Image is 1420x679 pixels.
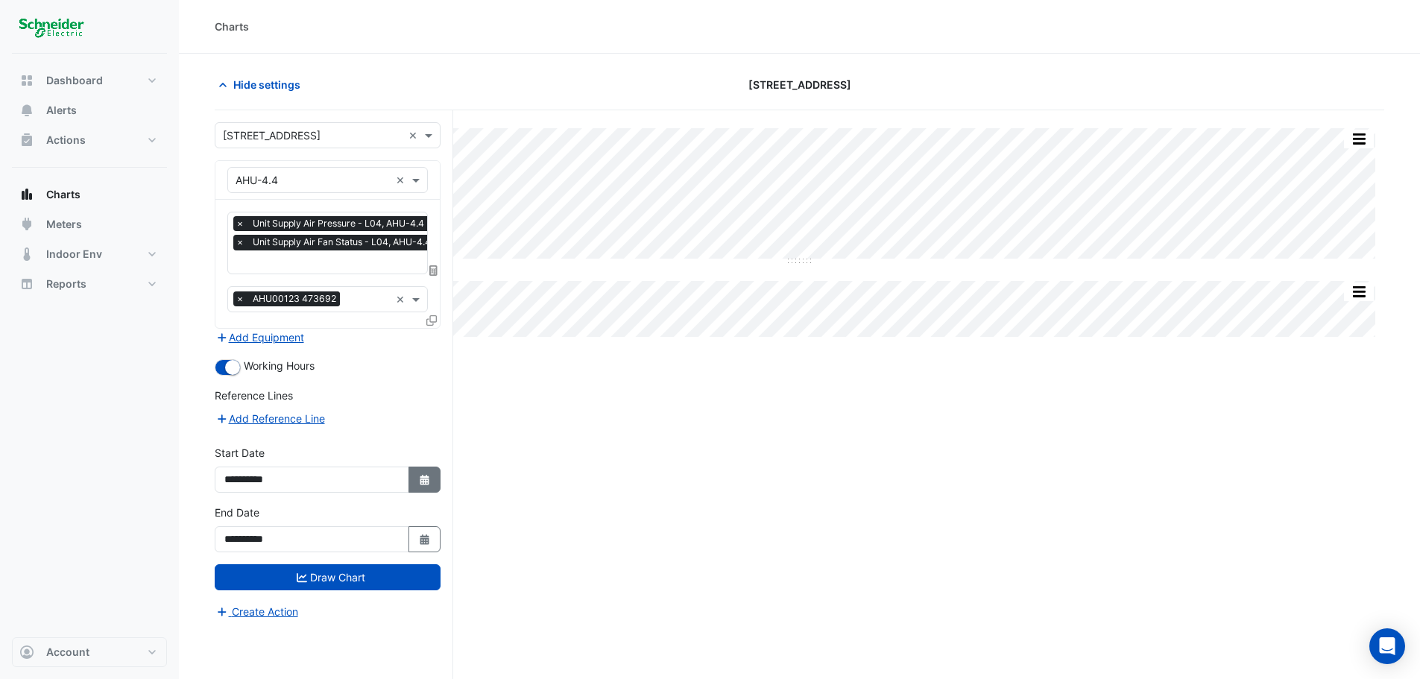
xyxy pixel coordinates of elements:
app-icon: Dashboard [19,73,34,88]
span: Clear [396,172,408,188]
app-icon: Meters [19,217,34,232]
span: Alerts [46,103,77,118]
span: Actions [46,133,86,148]
span: × [233,216,247,231]
label: End Date [215,505,259,520]
span: Working Hours [244,359,315,372]
button: Indoor Env [12,239,167,269]
label: Reference Lines [215,388,293,403]
span: Clear [396,291,408,307]
div: Charts [215,19,249,34]
span: Clone Favourites and Tasks from this Equipment to other Equipment [426,314,437,326]
span: Charts [46,187,81,202]
app-icon: Reports [19,277,34,291]
app-icon: Indoor Env [19,247,34,262]
button: Actions [12,125,167,155]
img: Company Logo [18,12,85,42]
button: Draw Chart [215,564,441,590]
span: Reports [46,277,86,291]
span: Clear [408,127,421,143]
app-icon: Charts [19,187,34,202]
span: Unit Supply Air Pressure - L04, AHU-4.4 [249,216,428,231]
label: Start Date [215,445,265,461]
button: Account [12,637,167,667]
app-icon: Actions [19,133,34,148]
fa-icon: Select Date [418,533,432,546]
span: Unit Supply Air Fan Status - L04, AHU-4.4 [249,235,435,250]
span: Account [46,645,89,660]
span: AHU00123 473692 [249,291,340,306]
span: Dashboard [46,73,103,88]
span: × [233,291,247,306]
button: Add Reference Line [215,410,326,427]
button: Meters [12,209,167,239]
span: Meters [46,217,82,232]
fa-icon: Select Date [418,473,432,486]
span: Indoor Env [46,247,102,262]
span: × [233,235,247,250]
span: [STREET_ADDRESS] [748,77,851,92]
button: More Options [1344,130,1374,148]
button: Charts [12,180,167,209]
app-icon: Alerts [19,103,34,118]
button: Hide settings [215,72,310,98]
button: Create Action [215,603,299,620]
span: Hide settings [233,77,300,92]
span: Choose Function [427,264,441,277]
button: Reports [12,269,167,299]
div: Open Intercom Messenger [1369,628,1405,664]
button: Dashboard [12,66,167,95]
button: Add Equipment [215,329,305,346]
button: More Options [1344,282,1374,301]
button: Alerts [12,95,167,125]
